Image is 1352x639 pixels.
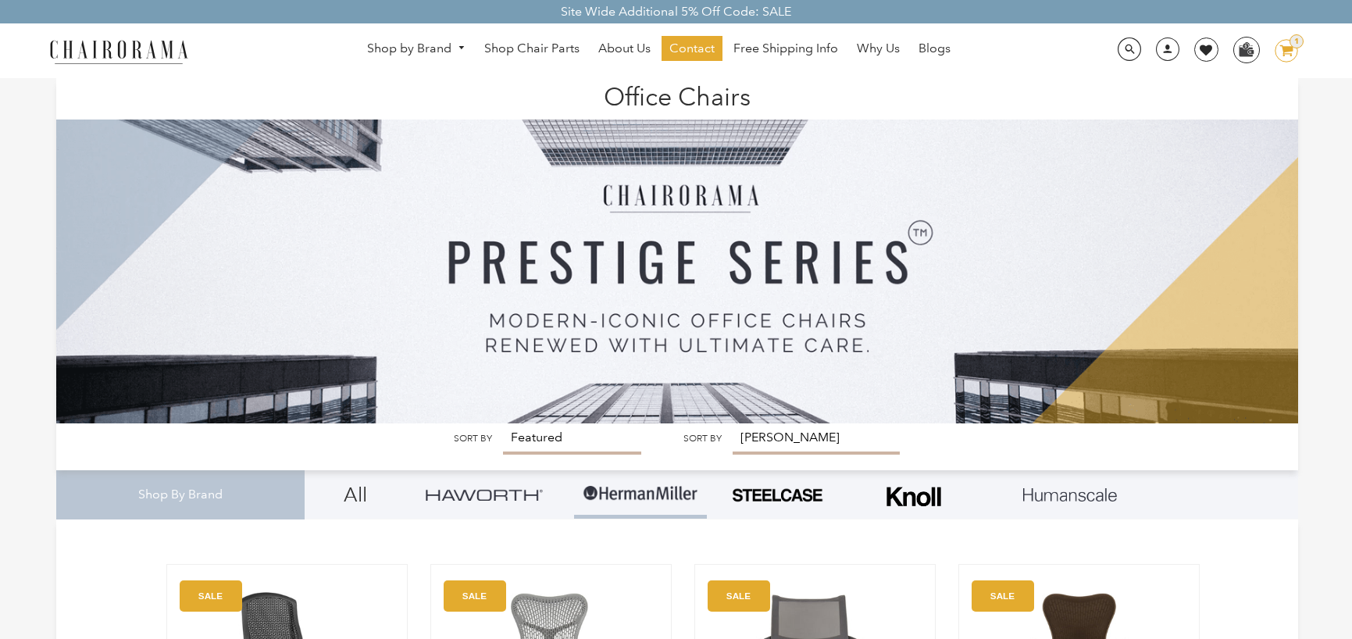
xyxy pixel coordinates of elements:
img: PHOTO-2024-07-09-00-53-10-removebg-preview.png [730,487,824,504]
span: About Us [598,41,651,57]
div: 1 [1290,34,1304,48]
label: Sort by [683,433,722,444]
h1: Office Chairs [72,78,1282,112]
nav: DesktopNavigation [263,36,1054,65]
img: Frame_4.png [883,477,945,516]
span: Shop Chair Parts [484,41,580,57]
img: Layer_1_1.png [1023,488,1117,502]
div: Shop By Brand [56,470,305,519]
a: Shop by Brand [359,37,473,61]
img: WhatsApp_Image_2024-07-12_at_16.23.01.webp [1234,37,1258,61]
a: About Us [590,36,658,61]
text: SALE [462,591,487,601]
text: SALE [990,591,1015,601]
a: Contact [662,36,722,61]
img: Group_4be16a4b-c81a-4a6e-a540-764d0a8faf6e.png [426,489,543,501]
a: All [316,470,394,519]
a: Blogs [911,36,958,61]
a: Shop Chair Parts [476,36,587,61]
span: Blogs [919,41,951,57]
a: 1 [1263,39,1298,62]
text: SALE [198,591,223,601]
span: Contact [669,41,715,57]
span: Free Shipping Info [733,41,838,57]
img: Office Chairs [56,78,1298,423]
img: Group-1.png [582,470,699,517]
a: Why Us [849,36,908,61]
span: Why Us [857,41,900,57]
a: Free Shipping Info [726,36,846,61]
img: chairorama [41,37,197,65]
text: SALE [726,591,751,601]
label: Sort by [454,433,492,444]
